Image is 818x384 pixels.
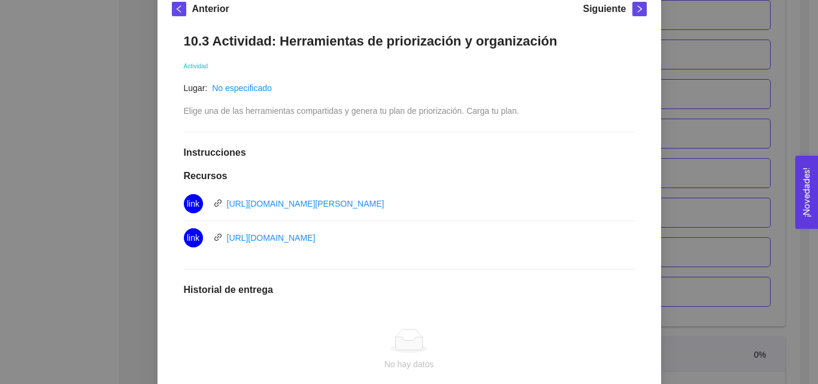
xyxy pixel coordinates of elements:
[227,199,384,208] a: [URL][DOMAIN_NAME][PERSON_NAME]
[214,199,222,207] span: link
[172,2,186,16] button: left
[795,156,818,229] button: Open Feedback Widget
[187,194,199,213] span: link
[214,233,222,241] span: link
[227,233,316,243] a: [URL][DOMAIN_NAME]
[212,83,272,93] a: No especificado
[187,228,199,247] span: link
[184,81,208,95] article: Lugar:
[192,2,229,16] h5: Anterior
[184,63,208,69] span: Actividad
[184,106,519,116] span: Elige una de las herramientas compartidas y genera tu plan de priorización. Carga tu plan.
[184,170,635,182] h1: Recursos
[632,2,647,16] button: right
[633,5,646,13] span: right
[184,284,635,296] h1: Historial de entrega
[583,2,626,16] h5: Siguiente
[184,33,635,49] h1: 10.3 Actividad: Herramientas de priorización y organización
[184,147,635,159] h1: Instrucciones
[172,5,186,13] span: left
[193,358,625,371] div: No hay datos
